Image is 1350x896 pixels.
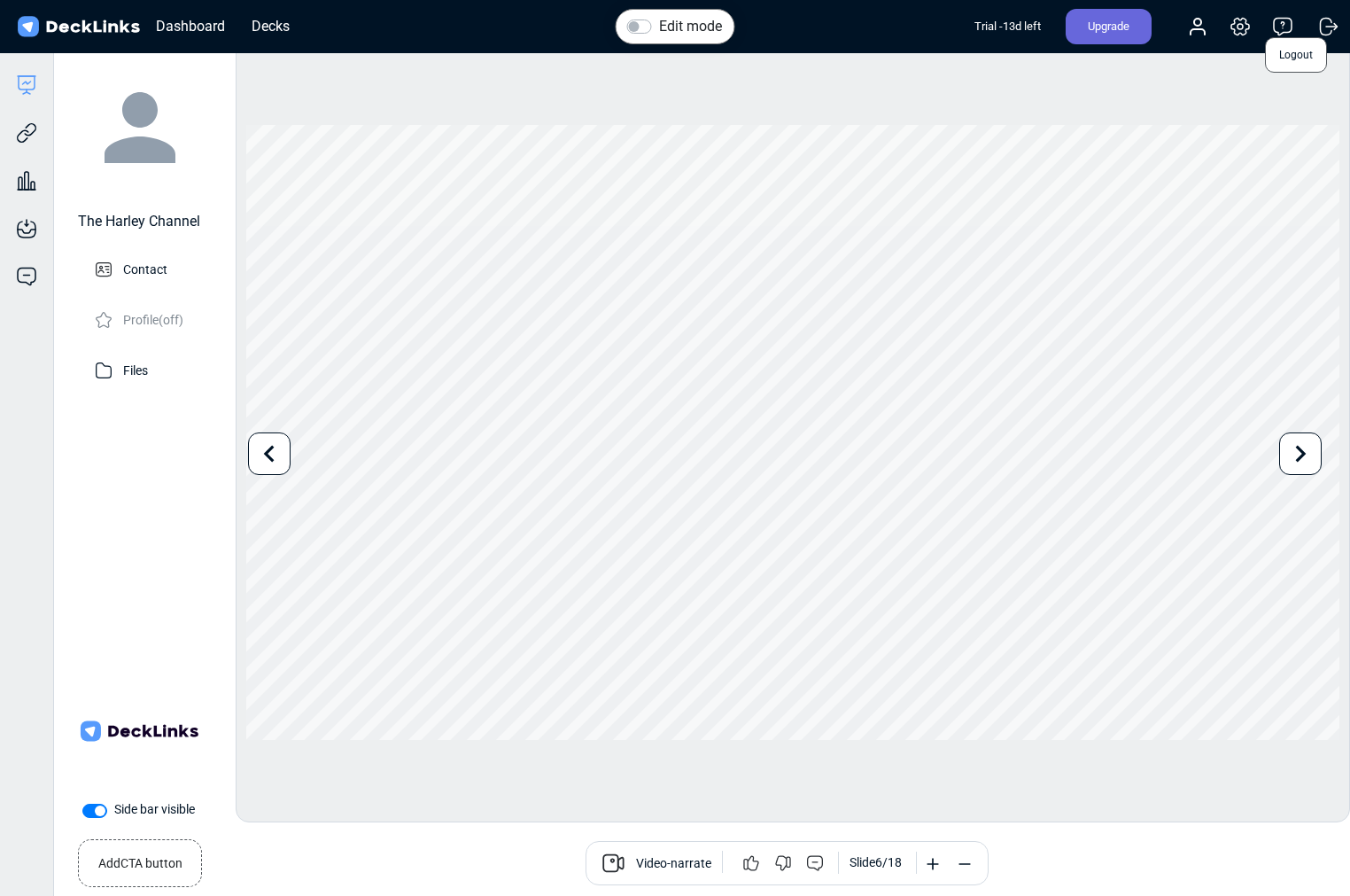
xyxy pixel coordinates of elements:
div: Trial - 13 d left [974,9,1041,44]
p: Profile (off) [123,308,183,330]
label: Side bar visible [114,800,195,819]
div: The Harley Channel [78,211,200,232]
p: Contact [123,257,167,279]
span: Logout [1265,37,1327,73]
span: Video-narrate [636,854,711,876]
img: Company Banner [77,669,201,793]
label: Edit mode [659,16,722,37]
div: Upgrade [1066,9,1152,44]
div: Slide 6 / 18 [850,853,902,872]
div: Dashboard [147,15,234,37]
img: DeckLinks [14,14,143,40]
small: Add CTA button [98,847,182,873]
p: Files [123,358,148,380]
div: Decks [243,15,299,37]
